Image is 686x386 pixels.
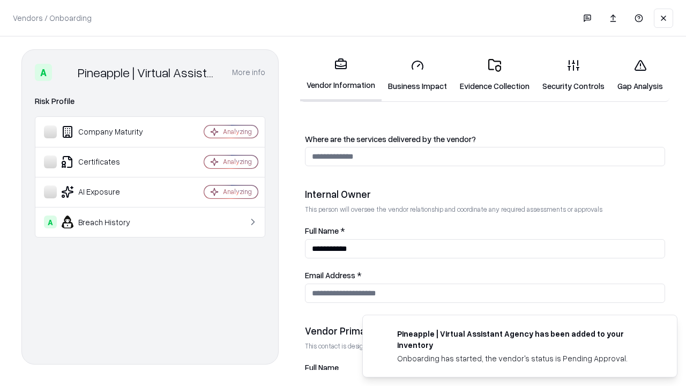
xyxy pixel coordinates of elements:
[223,157,252,166] div: Analyzing
[44,155,172,168] div: Certificates
[305,342,665,351] p: This contact is designated to receive the assessment request from Shift
[223,127,252,136] div: Analyzing
[44,185,172,198] div: AI Exposure
[305,271,665,279] label: Email Address *
[232,63,265,82] button: More info
[397,328,651,351] div: Pineapple | Virtual Assistant Agency has been added to your inventory
[305,205,665,214] p: This person will oversee the vendor relationship and coordinate any required assessments or appro...
[56,64,73,81] img: Pineapple | Virtual Assistant Agency
[305,324,665,337] div: Vendor Primary Contact
[397,353,651,364] div: Onboarding has started, the vendor's status is Pending Approval.
[44,216,172,228] div: Breach History
[13,12,92,24] p: Vendors / Onboarding
[382,50,453,100] a: Business Impact
[35,95,265,108] div: Risk Profile
[536,50,611,100] a: Security Controls
[305,135,665,143] label: Where are the services delivered by the vendor?
[44,125,172,138] div: Company Maturity
[453,50,536,100] a: Evidence Collection
[305,227,665,235] label: Full Name *
[35,64,52,81] div: A
[376,328,389,341] img: trypineapple.com
[305,188,665,201] div: Internal Owner
[44,216,57,228] div: A
[223,187,252,196] div: Analyzing
[78,64,219,81] div: Pineapple | Virtual Assistant Agency
[611,50,669,100] a: Gap Analysis
[305,363,665,372] label: Full Name
[300,49,382,101] a: Vendor Information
